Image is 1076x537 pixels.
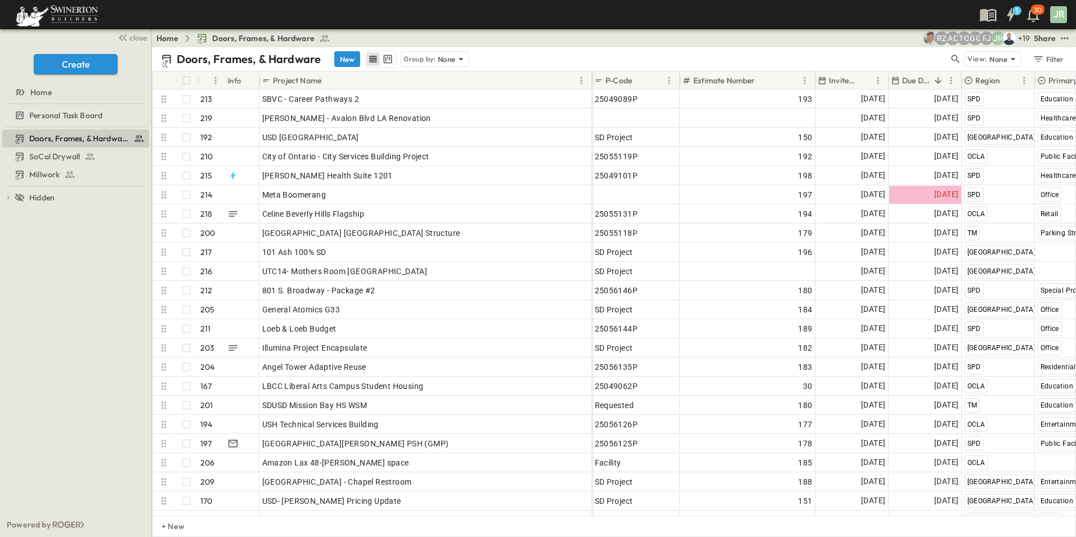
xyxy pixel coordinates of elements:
div: Alyssa De Robertis (aderoberti@swinerton.com) [946,32,960,45]
span: 180 [798,285,812,296]
span: Doors, Frames, & Hardware [212,33,315,44]
span: 25049101P [595,170,638,181]
button: Menu [944,74,958,87]
span: TM [967,229,978,237]
span: [GEOGRAPHIC_DATA] - Chapel Restroom [262,476,412,487]
p: Estimate Number [693,75,755,86]
div: Joshua Russell (joshua.russell@swinerton.com) [991,32,1005,45]
span: SD Project [595,247,633,258]
span: Education [1041,95,1074,103]
p: P-Code [606,75,632,86]
span: USH Technical Services Building [262,419,379,430]
span: [GEOGRAPHIC_DATA] [967,248,1036,256]
span: SPD [967,325,981,333]
span: [DATE] [861,303,885,316]
p: 213 [200,93,213,105]
div: Travis Osterloh (travis.osterloh@swinerton.com) [957,32,971,45]
button: JR [1049,5,1068,24]
img: Aaron Anderson (aaron.anderson@swinerton.com) [923,32,937,45]
span: [DATE] [934,284,958,297]
span: close [129,32,147,43]
span: 186 [798,514,812,526]
span: OCLA [967,382,985,390]
button: Menu [798,74,812,87]
span: 197 [798,189,812,200]
span: 801 S. Broadway - Package #2 [262,285,375,296]
p: Invite Date [829,75,857,86]
p: 203 [200,342,215,353]
div: # [198,71,226,89]
span: Requested [595,400,634,411]
span: UTC14- Mothers Room [GEOGRAPHIC_DATA] [262,266,428,277]
span: Doors, Frames, & Hardware [29,133,129,144]
button: Sort [324,74,336,87]
span: 178 [798,438,812,449]
span: OCLA [967,459,985,467]
button: test [1058,32,1071,45]
p: 194 [200,419,213,430]
span: Retail [1041,210,1059,218]
span: [DATE] [934,265,958,278]
p: 167 [200,381,212,392]
span: 25056146P [595,285,638,296]
p: 205 [200,304,215,315]
span: [DATE] [934,188,958,201]
span: [GEOGRAPHIC_DATA] [967,306,1036,314]
span: SD Project [595,266,633,277]
span: LBCC Liberal Arts Campus Student Housing [262,381,424,392]
span: [DATE] [861,207,885,220]
span: SD Project [595,132,633,143]
span: [DATE] [934,226,958,239]
p: 212 [200,285,213,296]
span: 25056144P [595,323,638,334]
img: Brandon Norcutt (brandon.norcutt@swinerton.com) [1002,32,1016,45]
span: [DATE] [934,494,958,507]
button: Menu [662,74,676,87]
span: SPD [967,440,981,447]
span: 193 [798,93,812,105]
span: 177 [798,419,812,430]
span: 189 [798,323,812,334]
span: [DATE] [934,131,958,144]
span: Education [1041,133,1074,141]
div: Robert Zeilinger (robert.zeilinger@swinerton.com) [935,32,948,45]
span: OCLA [967,153,985,160]
div: Personal Task Boardtest [2,106,149,124]
span: 182 [798,342,812,353]
a: Home [156,33,178,44]
span: Hidden [29,192,55,203]
a: Doors, Frames, & Hardware [2,131,147,146]
span: SPD [967,95,981,103]
span: SoCal Drywall [29,151,80,162]
button: Sort [1002,74,1015,87]
span: 150 [798,132,812,143]
button: New [334,51,360,67]
p: 211 [200,323,211,334]
span: [DATE] [861,418,885,431]
button: Sort [634,74,647,87]
p: 170 [200,495,213,507]
span: 25055119P [595,151,638,162]
a: Millwork [2,167,147,182]
div: Info [228,65,241,96]
span: [DATE] [934,207,958,220]
p: 219 [200,113,213,124]
span: Office [1041,306,1059,314]
button: Filter [1028,51,1067,67]
span: TM [967,401,978,409]
span: 25056125P [595,438,638,449]
span: Angel Tower Adaptive Reuse [262,361,366,373]
span: 30 [803,381,813,392]
span: USD [GEOGRAPHIC_DATA] [262,132,359,143]
span: Education [1041,401,1074,409]
span: [DATE] [861,150,885,163]
p: 201 [200,400,213,411]
span: 25055131P [595,208,638,220]
span: 185 [798,457,812,468]
span: [DATE] [934,169,958,182]
span: Healthcare [1041,114,1076,122]
div: SoCal Drywalltest [2,147,149,165]
span: [DATE] [861,456,885,469]
p: 30 [1034,6,1042,15]
span: [DATE] [934,379,958,392]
